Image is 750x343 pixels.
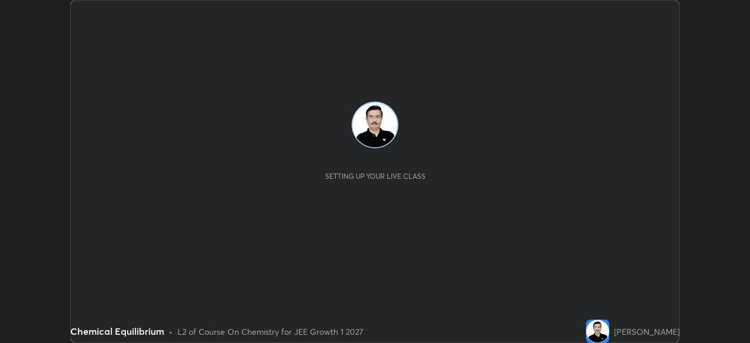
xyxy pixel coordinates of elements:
[614,325,680,338] div: [PERSON_NAME]
[352,101,398,148] img: 90f40c4b1ee445ffa952632fd83ebb86.jpg
[586,320,609,343] img: 90f40c4b1ee445ffa952632fd83ebb86.jpg
[169,325,173,338] div: •
[70,324,164,338] div: Chemical Equilibrium
[178,325,363,338] div: L2 of Course On Chemistry for JEE Growth 1 2027
[325,172,425,181] div: Setting up your live class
